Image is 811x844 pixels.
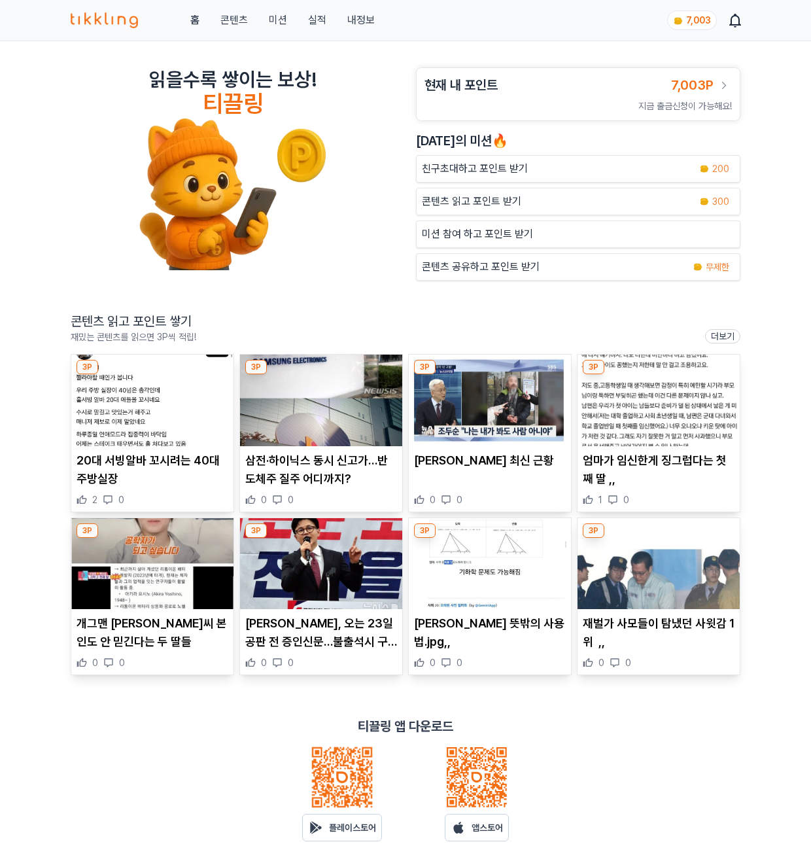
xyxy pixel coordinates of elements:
a: 콘텐츠 공유하고 포인트 받기 coin 무제한 [416,253,740,281]
span: 0 [430,493,436,506]
span: 0 [457,656,462,669]
span: 0 [430,656,436,669]
h2: [DATE]의 미션🔥 [416,132,740,150]
img: 재벌가 사모들이 탐냈던 사윗감 1위 ,, [578,518,740,610]
div: 3P 20대 서빙알바 꼬시려는 40대 주방실장 20대 서빙알바 꼬시려는 40대 주방실장 2 0 [71,354,234,512]
div: 3P [245,523,267,538]
span: 0 [623,493,629,506]
img: 한동훈, 오는 23일 공판 전 증인신문…불출석시 구인 가능 [240,518,402,610]
p: 콘텐츠 읽고 포인트 받기 [422,194,521,209]
div: 3P [245,360,267,374]
img: 티끌링 [71,12,138,28]
div: 3P 삼전·하이닉스 동시 신고가…반도체주 질주 어디까지? 삼전·하이닉스 동시 신고가…반도체주 질주 어디까지? 0 0 [239,354,403,512]
a: coin 7,003 [667,10,714,30]
div: 3P [583,523,604,538]
a: 내정보 [347,12,375,28]
div: 3P 조두순 최신 근황 [PERSON_NAME] 최신 근황 0 0 [408,354,572,512]
button: 친구초대하고 포인트 받기 coin 200 [416,155,740,183]
a: 7,003P [671,76,732,94]
button: 미션 [269,12,287,28]
p: [PERSON_NAME] 뜻밖의 사용법.jpg,, [414,614,566,651]
div: 3P [414,360,436,374]
a: 실적 [308,12,326,28]
div: 3P [77,523,98,538]
div: 3P 나노 바나나 뜻밖의 사용법.jpg,, [PERSON_NAME] 뜻밖의 사용법.jpg,, 0 0 [408,518,572,676]
button: 미션 참여 하고 포인트 받기 [416,220,740,248]
p: 콘텐츠 공유하고 포인트 받기 [422,259,540,275]
img: tikkling_character [139,117,327,270]
span: 2 [92,493,97,506]
p: 친구초대하고 포인트 받기 [422,161,528,177]
a: 앱스토어 [445,814,509,841]
img: 조두순 최신 근황 [409,355,571,446]
p: 20대 서빙알바 꼬시려는 40대 주방실장 [77,451,228,488]
span: 0 [457,493,462,506]
span: 0 [598,656,604,669]
p: [PERSON_NAME], 오는 23일 공판 전 증인신문…불출석시 구인 가능 [245,614,397,651]
img: qrcode_ios [445,746,508,809]
img: coin [699,196,710,207]
a: 콘텐츠 읽고 포인트 받기 coin 300 [416,188,740,215]
span: 0 [288,493,294,506]
img: coin [673,16,683,26]
img: qrcode_android [311,746,373,809]
span: 0 [625,656,631,669]
p: 개그맨 [PERSON_NAME]씨 본인도 안 믿긴다는 두 딸들 [77,614,228,651]
div: 3P [414,523,436,538]
p: 미션 참여 하고 포인트 받기 [422,226,533,242]
h3: 현재 내 포인트 [424,76,498,94]
p: [PERSON_NAME] 최신 근황 [414,451,566,470]
a: 콘텐츠 [220,12,248,28]
div: 3P 엄마가 임신한게 징그럽다는 첫째 딸 ,, 엄마가 임신한게 징그럽다는 첫째 딸 ,, 1 0 [577,354,740,512]
span: 1 [598,493,602,506]
h2: 읽을수록 쌓이는 보상! [149,67,317,91]
a: 플레이스토어 [302,814,382,841]
img: coin [693,262,703,272]
span: 0 [92,656,98,669]
img: 20대 서빙알바 꼬시려는 40대 주방실장 [71,355,233,446]
p: 플레이스토어 [329,821,376,834]
a: 홈 [190,12,199,28]
span: 7,003 [686,15,711,26]
div: 3P [77,360,98,374]
img: 엄마가 임신한게 징그럽다는 첫째 딸 ,, [578,355,740,446]
img: 나노 바나나 뜻밖의 사용법.jpg,, [409,518,571,610]
a: 더보기 [705,329,740,343]
span: 7,003P [671,77,714,93]
p: 재벌가 사모들이 탐냈던 사윗감 1위 ,, [583,614,734,651]
div: 3P 한동훈, 오는 23일 공판 전 증인신문…불출석시 구인 가능 [PERSON_NAME], 오는 23일 공판 전 증인신문…불출석시 구인 가능 0 0 [239,518,403,676]
h2: 콘텐츠 읽고 포인트 쌓기 [71,312,196,330]
span: 0 [261,493,267,506]
img: coin [699,164,710,174]
div: 3P [583,360,604,374]
h4: 티끌링 [203,91,264,117]
div: 3P 재벌가 사모들이 탐냈던 사윗감 1위 ,, 재벌가 사모들이 탐냈던 사윗감 1위 ,, 0 0 [577,518,740,676]
span: 무제한 [706,260,729,273]
span: 0 [261,656,267,669]
p: 앱스토어 [472,821,503,834]
span: 0 [288,656,294,669]
span: 0 [118,493,124,506]
span: 300 [712,195,729,208]
p: 재밌는 콘텐츠를 읽으면 3P씩 적립! [71,330,196,343]
span: 지금 출금신청이 가능해요! [638,101,732,111]
div: 3P 개그맨 오정태씨 본인도 안 믿긴다는 두 딸들 개그맨 [PERSON_NAME]씨 본인도 안 믿긴다는 두 딸들 0 0 [71,518,234,676]
p: 엄마가 임신한게 징그럽다는 첫째 딸 ,, [583,451,734,488]
img: 삼전·하이닉스 동시 신고가…반도체주 질주 어디까지? [240,355,402,446]
span: 200 [712,162,729,175]
p: 삼전·하이닉스 동시 신고가…반도체주 질주 어디까지? [245,451,397,488]
img: 개그맨 오정태씨 본인도 안 믿긴다는 두 딸들 [71,518,233,610]
p: 티끌링 앱 다운로드 [358,717,453,735]
span: 0 [119,656,125,669]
